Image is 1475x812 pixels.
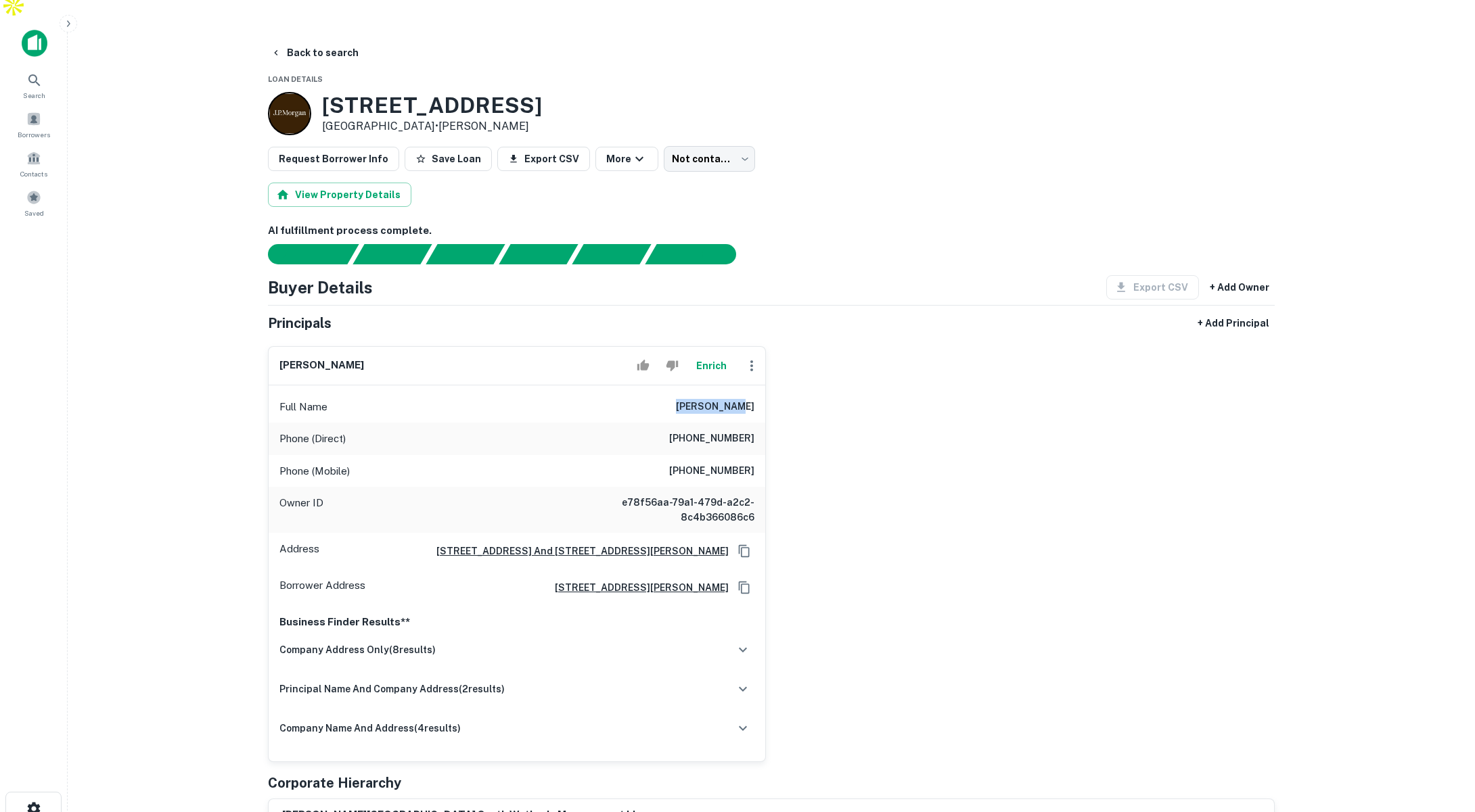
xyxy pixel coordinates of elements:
[664,146,755,172] div: Not contacted
[353,244,432,264] div: Your request is received and processing...
[689,352,733,379] button: Enrich
[4,67,64,103] a: Search
[497,147,590,171] button: Export CSV
[438,120,529,133] a: [PERSON_NAME]
[1204,275,1275,300] button: + Add Owner
[252,244,353,264] div: Sending borrower request to AI...
[669,463,754,479] h6: [PHONE_NUMBER]
[279,642,436,657] h6: company address only ( 8 results)
[1407,704,1475,769] iframe: Chat Widget
[279,577,365,598] p: Borrower Address
[268,183,411,207] button: View Property Details
[1192,311,1275,335] button: + Add Principal
[279,431,346,447] p: Phone (Direct)
[4,145,64,182] a: Contacts
[279,495,323,525] p: Owner ID
[279,614,754,630] p: Business Finder Results**
[4,106,64,143] a: Borrowers
[268,75,323,83] span: Loan Details
[268,275,373,300] h4: Buyer Details
[676,399,754,415] h6: [PERSON_NAME]
[734,541,754,561] button: Copy Address
[22,30,47,57] img: capitalize-icon.png
[405,147,492,171] button: Save Loan
[645,244,752,264] div: AI fulfillment process complete.
[322,118,542,135] p: [GEOGRAPHIC_DATA] •
[669,431,754,447] h6: [PHONE_NUMBER]
[268,223,1275,239] h6: AI fulfillment process complete.
[268,773,401,793] h5: Corporate Hierarchy
[499,244,578,264] div: Principals found, AI now looking for contact information...
[426,544,729,558] a: [STREET_ADDRESS] And [STREET_ADDRESS][PERSON_NAME]
[279,682,505,696] h6: principal name and company address ( 2 results)
[592,495,754,525] h6: e78f56aa-79a1-479d-a2c2-8c4b366086c6
[23,90,45,101] span: Search
[265,41,364,65] button: Back to search
[268,147,399,171] button: Request Borrower Info
[279,721,461,736] h6: company name and address ( 4 results)
[426,244,505,264] div: Documents found, AI parsing details...
[279,463,350,479] p: Phone (Mobile)
[572,244,651,264] div: Principals found, still searching for contact information. This may take time...
[660,352,684,379] button: Reject
[279,541,319,561] p: Address
[734,577,754,598] button: Copy Address
[544,580,729,595] a: [STREET_ADDRESS][PERSON_NAME]
[24,208,44,218] span: Saved
[4,185,64,221] a: Saved
[279,399,327,415] p: Full Name
[631,352,655,379] button: Accept
[20,168,47,179] span: Contacts
[595,147,658,171] button: More
[322,93,542,118] h3: [STREET_ADDRESS]
[268,313,332,333] h5: Principals
[279,358,364,373] h6: [PERSON_NAME]
[18,129,50,140] span: Borrowers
